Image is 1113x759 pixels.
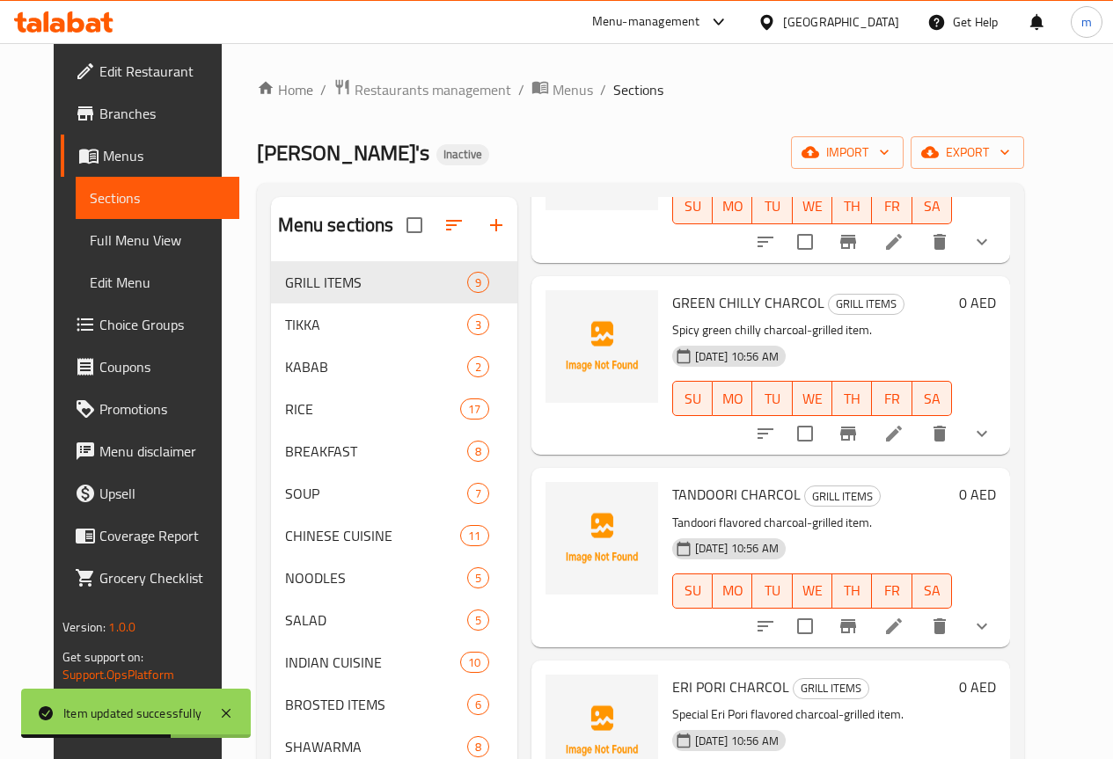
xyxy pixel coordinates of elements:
[961,412,1003,455] button: show more
[919,386,945,412] span: SA
[271,515,517,557] div: CHINESE CUISINE11
[832,573,872,609] button: TH
[546,482,658,595] img: TANDOORI CHARCOL
[752,573,792,609] button: TU
[99,314,225,335] span: Choice Groups
[793,189,832,224] button: WE
[827,221,869,263] button: Branch-specific-item
[546,290,658,403] img: GREEN CHILLY CHARCOL
[436,147,489,162] span: Inactive
[99,103,225,124] span: Branches
[839,386,865,412] span: TH
[355,79,511,100] span: Restaurants management
[744,605,787,647] button: sort-choices
[752,189,792,224] button: TU
[672,512,952,534] p: Tandoori flavored charcoal-grilled item.
[61,92,239,135] a: Branches
[829,294,904,314] span: GRILL ITEMS
[61,557,239,599] a: Grocery Checklist
[971,423,992,444] svg: Show Choices
[257,133,429,172] span: [PERSON_NAME]'s
[883,231,904,252] a: Edit menu item
[271,557,517,599] div: NOODLES5
[805,142,890,164] span: import
[61,388,239,430] a: Promotions
[320,79,326,100] li: /
[285,398,461,420] span: RICE
[271,346,517,388] div: KABAB2
[285,356,467,377] span: KABAB
[613,79,663,100] span: Sections
[271,683,517,726] div: BROSTED ITEMS6
[285,441,467,462] span: BREAKFAST
[793,381,832,416] button: WE
[271,430,517,472] div: BREAKFAST8
[959,290,996,315] h6: 0 AED
[99,61,225,82] span: Edit Restaurant
[883,423,904,444] a: Edit menu item
[600,79,606,100] li: /
[285,483,467,504] span: SOUP
[720,578,745,603] span: MO
[257,79,313,100] a: Home
[468,697,488,713] span: 6
[271,261,517,303] div: GRILL ITEMS9
[783,12,899,32] div: [GEOGRAPHIC_DATA]
[883,616,904,637] a: Edit menu item
[832,189,872,224] button: TH
[271,388,517,430] div: RICE17
[794,678,868,698] span: GRILL ITEMS
[285,652,461,673] span: INDIAN CUISINE
[912,381,952,416] button: SA
[793,678,869,699] div: GRILL ITEMS
[1081,12,1092,32] span: m
[99,483,225,504] span: Upsell
[461,528,487,544] span: 11
[720,386,745,412] span: MO
[468,359,488,376] span: 2
[961,221,1003,263] button: show more
[919,605,961,647] button: delete
[285,567,467,588] div: NOODLES
[62,646,143,668] span: Get support on:
[827,605,869,647] button: Branch-specific-item
[680,193,706,219] span: SU
[911,136,1024,169] button: export
[61,303,239,346] a: Choice Groups
[832,381,872,416] button: TH
[460,652,488,673] div: items
[800,578,825,603] span: WE
[271,472,517,515] div: SOUP7
[99,441,225,462] span: Menu disclaimer
[744,412,787,455] button: sort-choices
[271,599,517,641] div: SALAD5
[793,573,832,609] button: WE
[468,485,488,502] span: 7
[959,675,996,699] h6: 0 AED
[278,212,394,238] h2: Menu sections
[468,739,488,755] span: 8
[99,356,225,377] span: Coupons
[827,412,869,455] button: Branch-specific-item
[672,289,824,316] span: GREEN CHILLY CHARCOL
[672,674,789,700] span: ERI PORI CHARCOL
[467,609,489,631] div: items
[872,573,912,609] button: FR
[961,605,1003,647] button: show more
[468,570,488,587] span: 5
[518,79,524,100] li: /
[99,567,225,588] span: Grocery Checklist
[460,525,488,546] div: items
[919,193,945,219] span: SA
[752,381,792,416] button: TU
[61,515,239,557] a: Coverage Report
[61,346,239,388] a: Coupons
[108,616,135,639] span: 1.0.0
[688,348,786,365] span: [DATE] 10:56 AM
[99,398,225,420] span: Promotions
[61,430,239,472] a: Menu disclaimer
[285,525,461,546] span: CHINESE CUISINE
